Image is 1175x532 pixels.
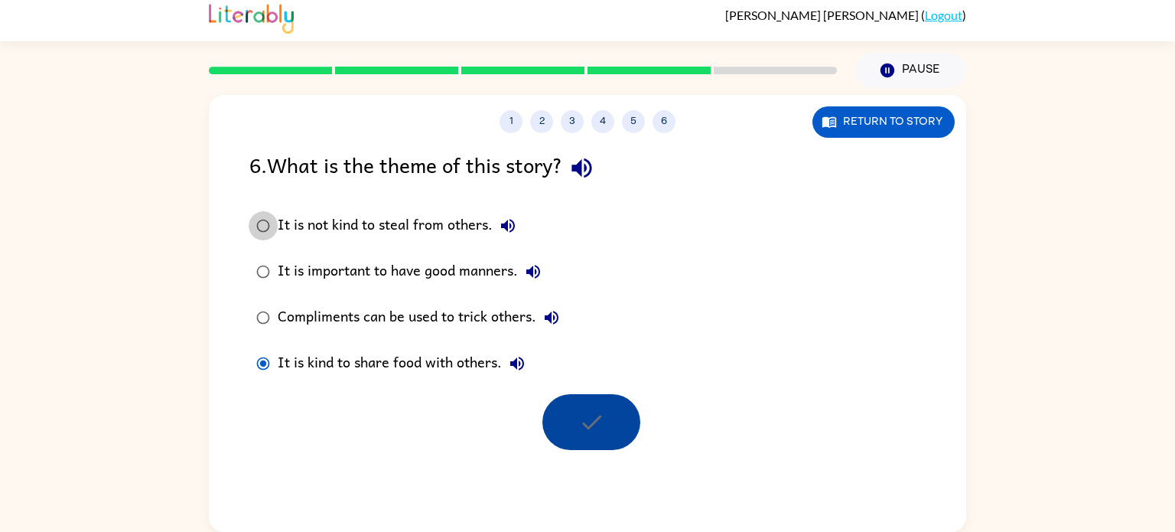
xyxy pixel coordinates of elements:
[591,110,614,133] button: 4
[561,110,584,133] button: 3
[249,149,926,188] div: 6 . What is the theme of this story?
[502,348,532,379] button: It is kind to share food with others.
[536,302,567,333] button: Compliments can be used to trick others.
[725,8,966,22] div: ( )
[812,106,955,138] button: Return to story
[278,256,548,287] div: It is important to have good manners.
[725,8,921,22] span: [PERSON_NAME] [PERSON_NAME]
[493,211,523,241] button: It is not kind to steal from others.
[278,348,532,379] div: It is kind to share food with others.
[278,302,567,333] div: Compliments can be used to trick others.
[530,110,553,133] button: 2
[653,110,675,133] button: 6
[518,256,548,287] button: It is important to have good manners.
[925,8,962,22] a: Logout
[622,110,645,133] button: 5
[278,211,523,241] div: It is not kind to steal from others.
[500,110,522,133] button: 1
[855,53,966,88] button: Pause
